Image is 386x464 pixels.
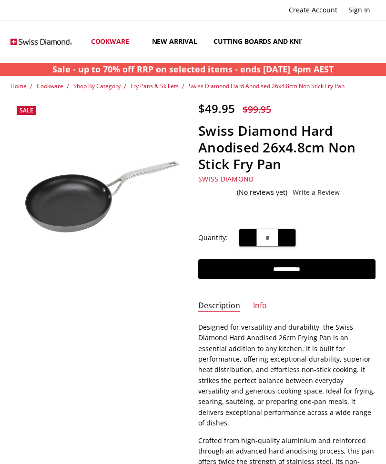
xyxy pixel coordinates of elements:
[284,3,343,17] a: Create Account
[83,20,144,63] a: Cookware
[37,82,63,90] a: Cookware
[243,103,271,116] span: $99.95
[293,189,340,196] a: Write a Review
[198,301,240,312] a: Description
[253,301,267,312] a: Info
[10,30,72,54] img: Free Shipping On Every Order
[73,82,121,90] a: Shop By Category
[343,3,376,17] a: Sign In
[10,82,27,90] a: Home
[198,174,254,183] a: Swiss Diamond
[237,189,287,196] span: (No reviews yet)
[131,82,179,90] a: Fry Pans & Skillets
[52,63,334,75] strong: Sale - up to 70% off RRP on selected items - ends [DATE] 4pm AEST
[20,106,33,114] span: Sale
[198,101,235,116] span: $49.95
[205,20,328,63] a: Cutting boards and knives
[198,122,375,172] h1: Swiss Diamond Hard Anodised 26x4.8cm Non Stick Fry Pan
[10,101,187,278] a: Swiss Diamond Hard Anodised 26x4.8cm Non Stick Fry Pan
[10,131,187,249] img: Swiss Diamond Hard Anodised 26x4.8cm Non Stick Fry Pan
[198,322,375,429] p: Designed for versatility and durability, the Swiss Diamond Hard Anodised 26cm Frying Pan is an es...
[144,20,205,63] a: New arrival
[189,82,345,90] a: Swiss Diamond Hard Anodised 26x4.8cm Non Stick Fry Pan
[198,232,228,243] label: Quantity:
